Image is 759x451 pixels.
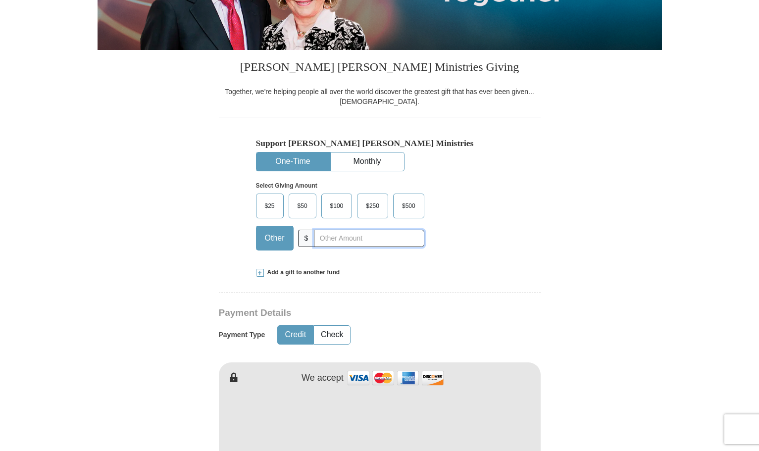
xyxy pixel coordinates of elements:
h3: [PERSON_NAME] [PERSON_NAME] Ministries Giving [219,50,541,87]
span: Add a gift to another fund [264,268,340,277]
button: Monthly [331,152,404,171]
button: One-Time [256,152,330,171]
span: $ [298,230,315,247]
strong: Select Giving Amount [256,182,317,189]
h5: Payment Type [219,331,265,339]
input: Other Amount [314,230,424,247]
span: $25 [260,199,280,213]
span: $250 [361,199,384,213]
h5: Support [PERSON_NAME] [PERSON_NAME] Ministries [256,138,504,149]
span: $500 [397,199,420,213]
span: $50 [293,199,312,213]
img: credit cards accepted [346,367,445,389]
span: Other [260,231,290,246]
h4: We accept [302,373,344,384]
button: Credit [278,326,313,344]
div: Together, we're helping people all over the world discover the greatest gift that has ever been g... [219,87,541,106]
button: Check [314,326,350,344]
h3: Payment Details [219,307,471,319]
span: $100 [325,199,349,213]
